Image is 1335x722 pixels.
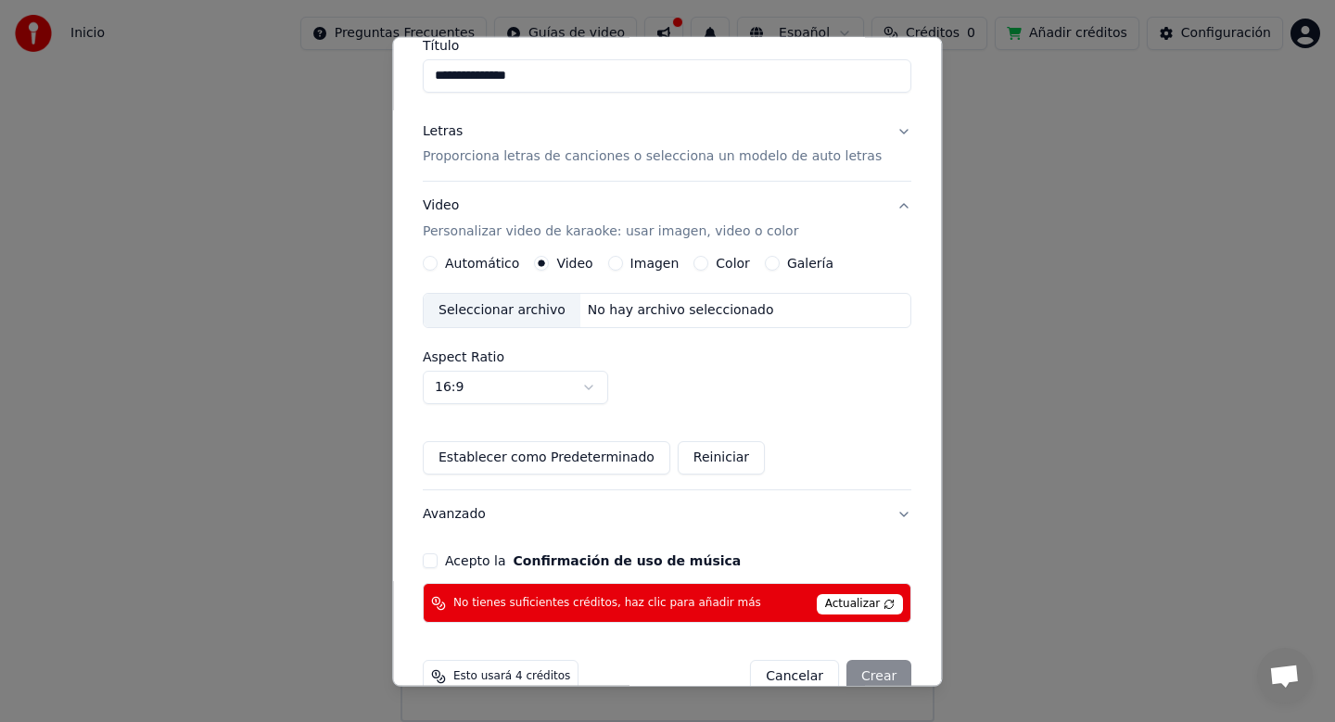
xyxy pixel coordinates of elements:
[678,442,765,475] button: Reiniciar
[514,555,742,568] button: Acepto la
[817,595,904,615] span: Actualizar
[751,661,840,694] button: Cancelar
[445,555,741,568] label: Acepto la
[423,39,911,52] label: Título
[423,351,911,364] label: Aspect Ratio
[423,491,911,539] button: Avanzado
[423,183,911,257] button: VideoPersonalizar video de karaoke: usar imagen, video o color
[557,258,593,271] label: Video
[445,258,519,271] label: Automático
[423,148,882,167] p: Proporciona letras de canciones o selecciona un modelo de auto letras
[423,442,670,475] button: Establecer como Predeterminado
[580,302,782,321] div: No hay archivo seleccionado
[423,122,463,141] div: Letras
[453,670,570,685] span: Esto usará 4 créditos
[787,258,833,271] label: Galería
[453,596,761,611] span: No tienes suficientes créditos, haz clic para añadir más
[630,258,680,271] label: Imagen
[423,257,911,490] div: VideoPersonalizar video de karaoke: usar imagen, video o color
[424,295,580,328] div: Seleccionar archivo
[717,258,751,271] label: Color
[423,197,798,242] div: Video
[423,223,798,242] p: Personalizar video de karaoke: usar imagen, video o color
[423,108,911,182] button: LetrasProporciona letras de canciones o selecciona un modelo de auto letras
